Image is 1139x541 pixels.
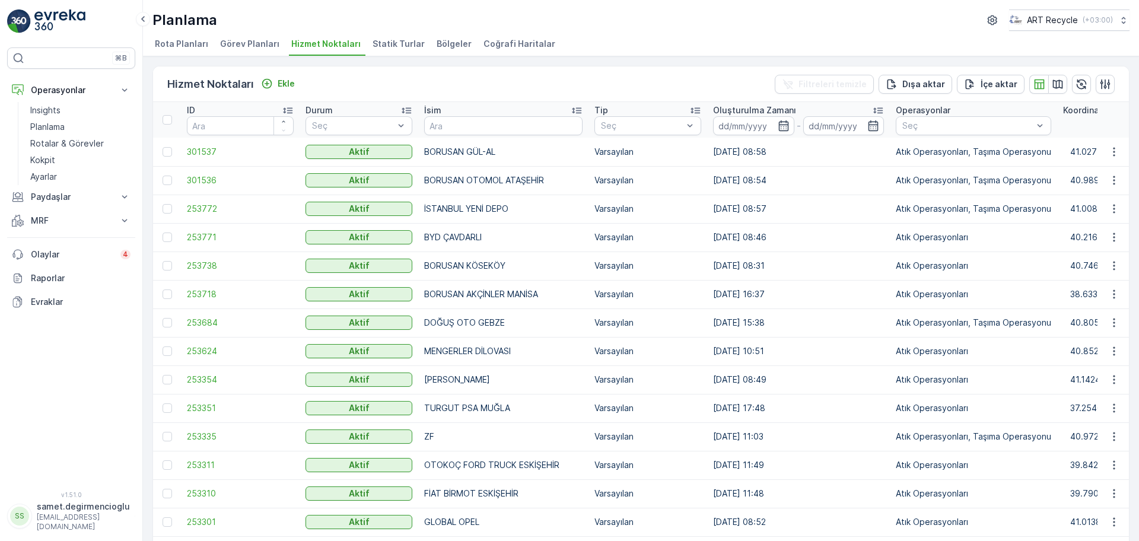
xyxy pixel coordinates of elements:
[34,9,85,33] img: logo_light-DOdMpM7g.png
[187,374,294,386] a: 253354
[26,152,135,168] a: Kokpit
[26,135,135,152] a: Rotalar & Görevler
[306,145,412,159] button: Aktif
[424,203,583,215] p: İSTANBUL YENİ DEPO
[594,104,608,116] p: Tip
[306,173,412,187] button: Aktif
[1009,14,1022,27] img: image_23.png
[26,168,135,185] a: Ayarlar
[187,431,294,443] span: 253335
[349,345,370,357] p: Aktif
[349,431,370,443] p: Aktif
[306,344,412,358] button: Aktif
[10,507,29,526] div: SS
[349,146,370,158] p: Aktif
[187,402,294,414] span: 253351
[349,374,370,386] p: Aktif
[163,233,172,242] div: Toggle Row Selected
[37,513,130,532] p: [EMAIL_ADDRESS][DOMAIN_NAME]
[163,147,172,157] div: Toggle Row Selected
[306,230,412,244] button: Aktif
[424,116,583,135] input: Ara
[424,459,583,471] p: OTOKOÇ FORD TRUCK ESKİŞEHİR
[291,38,361,50] span: Hizmet Noktaları
[713,116,794,135] input: dd/mm/yyyy
[594,431,701,443] p: Varsayılan
[37,501,130,513] p: samet.degirmencioglu
[424,104,441,116] p: İsim
[163,318,172,327] div: Toggle Row Selected
[707,394,890,422] td: [DATE] 17:48
[187,116,294,135] input: Ara
[7,9,31,33] img: logo
[306,373,412,387] button: Aktif
[707,195,890,223] td: [DATE] 08:57
[187,231,294,243] span: 253771
[424,174,583,186] p: BORUSAN OTOMOL ATAŞEHİR
[163,289,172,299] div: Toggle Row Selected
[713,104,796,116] p: Oluşturulma Zamanı
[187,203,294,215] a: 253772
[306,287,412,301] button: Aktif
[424,431,583,443] p: ZF
[163,403,172,413] div: Toggle Row Selected
[30,104,61,116] p: Insights
[31,84,112,96] p: Operasyonlar
[902,78,945,90] p: Dışa aktar
[707,166,890,195] td: [DATE] 08:54
[187,488,294,499] span: 253310
[775,75,874,94] button: Filtreleri temizle
[306,259,412,273] button: Aktif
[707,365,890,394] td: [DATE] 08:49
[31,191,112,203] p: Paydaşlar
[256,77,300,91] button: Ekle
[707,308,890,337] td: [DATE] 15:38
[7,491,135,498] span: v 1.51.0
[373,38,425,50] span: Statik Turlar
[349,203,370,215] p: Aktif
[594,174,701,186] p: Varsayılan
[155,38,208,50] span: Rota Planları
[707,138,890,166] td: [DATE] 08:58
[7,185,135,209] button: Paydaşlar
[306,429,412,444] button: Aktif
[437,38,472,50] span: Bölgeler
[187,459,294,471] span: 253311
[312,120,394,132] p: Seç
[163,176,172,185] div: Toggle Row Selected
[306,104,333,116] p: Durum
[187,317,294,329] a: 253684
[896,317,1051,329] p: Atık Operasyonları, Taşıma Operasyonu
[879,75,952,94] button: Dışa aktar
[152,11,217,30] p: Planlama
[187,516,294,528] a: 253301
[424,317,583,329] p: DOĞUŞ OTO GEBZE
[7,266,135,290] a: Raporlar
[306,486,412,501] button: Aktif
[30,171,57,183] p: Ayarlar
[594,488,701,499] p: Varsayılan
[594,516,701,528] p: Varsayılan
[220,38,279,50] span: Görev Planları
[349,288,370,300] p: Aktif
[349,459,370,471] p: Aktif
[896,288,1051,300] p: Atık Operasyonları
[896,374,1051,386] p: Atık Operasyonları
[1063,104,1112,116] p: Koordinatlar
[424,516,583,528] p: GLOBAL OPEL
[896,345,1051,357] p: Atık Operasyonları
[707,252,890,280] td: [DATE] 08:31
[594,459,701,471] p: Varsayılan
[707,337,890,365] td: [DATE] 10:51
[163,460,172,470] div: Toggle Row Selected
[7,501,135,532] button: SSsamet.degirmencioglu[EMAIL_ADDRESS][DOMAIN_NAME]
[187,260,294,272] a: 253738
[594,231,701,243] p: Varsayılan
[7,290,135,314] a: Evraklar
[163,489,172,498] div: Toggle Row Selected
[31,249,113,260] p: Olaylar
[483,38,555,50] span: Coğrafi Haritalar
